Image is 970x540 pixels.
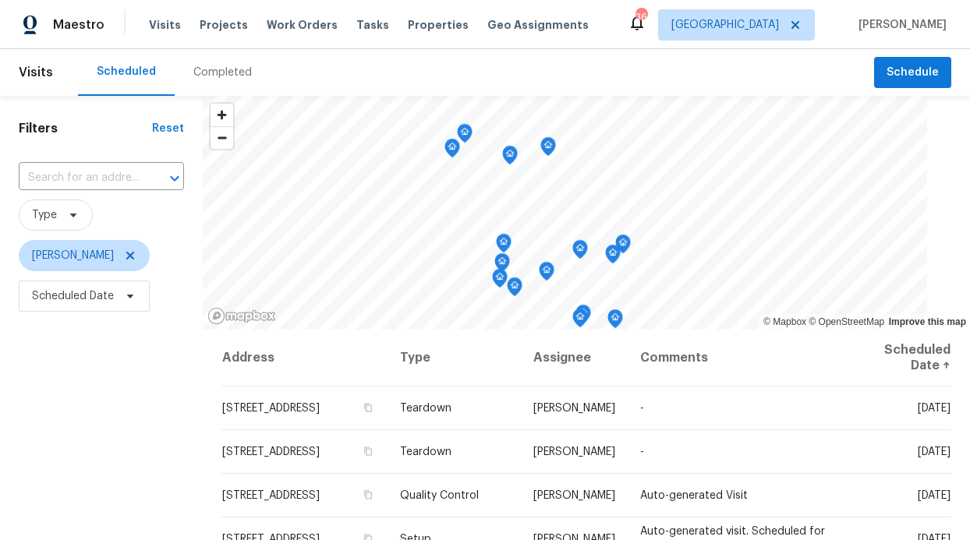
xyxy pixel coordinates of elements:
[615,235,631,259] div: Map marker
[97,64,156,79] div: Scheduled
[533,490,615,501] span: [PERSON_NAME]
[918,446,951,457] span: [DATE]
[211,127,233,149] span: Zoom out
[222,446,320,457] span: [STREET_ADDRESS]
[267,17,338,33] span: Work Orders
[200,17,248,33] span: Projects
[487,17,589,33] span: Geo Assignments
[533,446,615,457] span: [PERSON_NAME]
[19,166,140,190] input: Search for an address...
[874,57,951,89] button: Schedule
[640,490,748,501] span: Auto-generated Visit
[640,446,644,457] span: -
[628,330,847,386] th: Comments
[507,277,522,302] div: Map marker
[502,146,518,170] div: Map marker
[572,240,588,264] div: Map marker
[457,124,473,148] div: Map marker
[408,17,469,33] span: Properties
[494,253,510,277] div: Map marker
[221,330,388,386] th: Address
[887,63,939,83] span: Schedule
[809,316,884,327] a: OpenStreetMap
[918,403,951,414] span: [DATE]
[521,330,628,386] th: Assignee
[193,65,252,80] div: Completed
[763,316,806,327] a: Mapbox
[388,330,521,386] th: Type
[889,316,966,327] a: Improve this map
[222,403,320,414] span: [STREET_ADDRESS]
[400,490,479,501] span: Quality Control
[640,403,644,414] span: -
[32,288,114,304] span: Scheduled Date
[400,403,451,414] span: Teardown
[496,234,512,258] div: Map marker
[400,446,451,457] span: Teardown
[19,55,53,90] span: Visits
[572,309,588,333] div: Map marker
[211,126,233,149] button: Zoom out
[607,309,623,334] div: Map marker
[32,248,114,263] span: [PERSON_NAME]
[539,262,554,286] div: Map marker
[361,401,375,415] button: Copy Address
[356,19,389,30] span: Tasks
[540,137,556,161] div: Map marker
[164,168,186,189] button: Open
[635,9,646,25] div: 36
[203,96,927,330] canvas: Map
[32,207,57,223] span: Type
[847,330,951,386] th: Scheduled Date ↑
[918,490,951,501] span: [DATE]
[53,17,104,33] span: Maestro
[492,269,508,293] div: Map marker
[149,17,181,33] span: Visits
[605,245,621,269] div: Map marker
[444,139,460,163] div: Map marker
[533,403,615,414] span: [PERSON_NAME]
[852,17,947,33] span: [PERSON_NAME]
[361,488,375,502] button: Copy Address
[575,305,591,329] div: Map marker
[222,490,320,501] span: [STREET_ADDRESS]
[211,104,233,126] button: Zoom in
[207,307,276,325] a: Mapbox homepage
[152,121,184,136] div: Reset
[361,444,375,458] button: Copy Address
[671,17,779,33] span: [GEOGRAPHIC_DATA]
[19,121,152,136] h1: Filters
